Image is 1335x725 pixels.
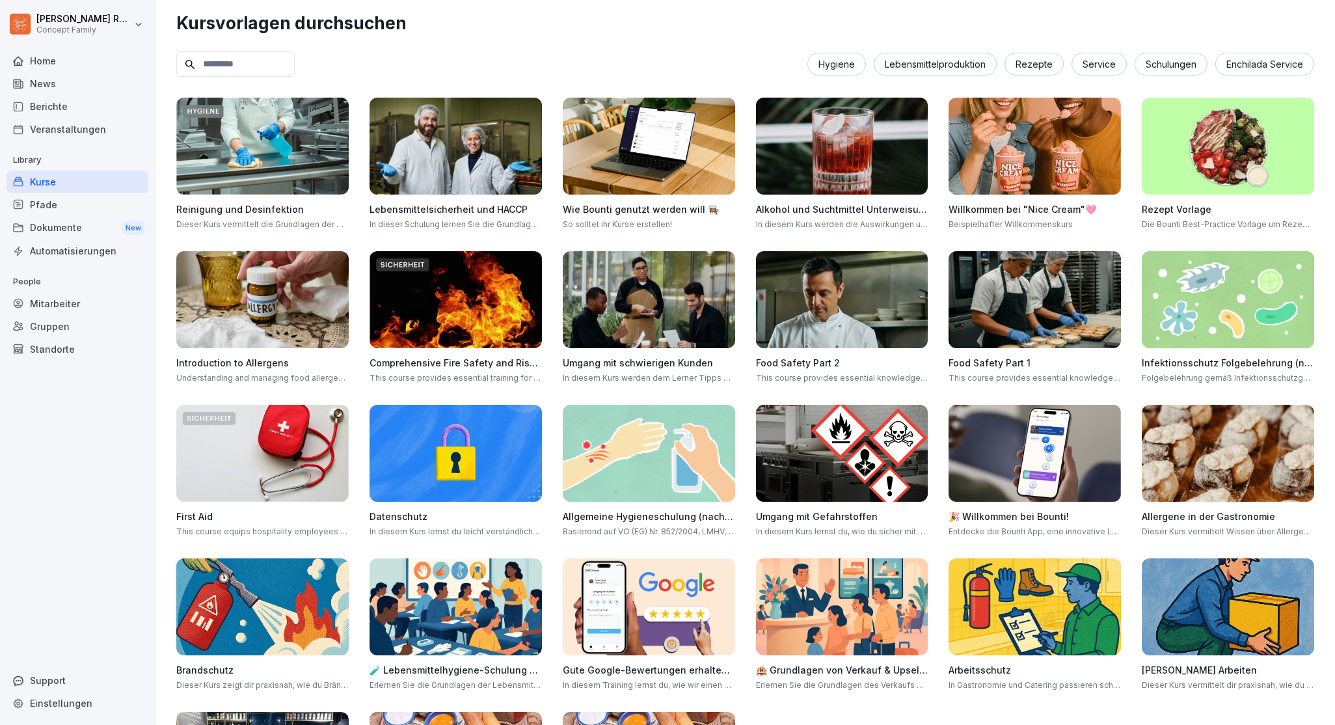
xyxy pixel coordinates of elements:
div: Support [7,669,148,692]
img: b0iy7e1gfawqjs4nezxuanzk.png [176,558,349,655]
div: Dokumente [7,216,148,240]
p: People [7,271,148,292]
p: Dieser Kurs vermittelt dir praxisnah, wie du ergonomisch arbeitest, typische Gefahren an deinem A... [1142,679,1314,691]
a: DokumenteNew [7,216,148,240]
img: np8timnq3qj8z7jdjwtlli73.png [370,98,542,195]
h4: 🧪 Lebensmittelhygiene-Schulung nach LMHV [370,663,542,677]
p: [PERSON_NAME] Rausch [36,14,131,25]
img: b3scv1ka9fo4r8z7pnfn70nb.png [1142,98,1314,195]
p: Folgebelehrung gemäß Infektionsschutzgesetz §43 IfSG. Diese Schulung ist nur gültig in Kombinatio... [1142,372,1314,384]
p: In diesem Kurs lernst du leicht verständlich die Grundlagen der DSGVO kennen und erfährst, wie du... [370,526,542,538]
p: Dieser Kurs zeigt dir praxisnah, wie du Brände in der Gastronomie verhinderst, Fettbrände sicher ... [176,679,349,691]
img: r9f294wq4cndzvq6mzt1bbrd.png [756,98,928,195]
img: a8yn40tlpli2795yia0sxgfc.png [756,558,928,655]
img: bgsrfyvhdm6180ponve2jajk.png [949,558,1121,655]
img: tgff07aey9ahi6f4hltuk21p.png [1142,251,1314,348]
p: Concept Family [36,25,131,34]
h4: First Aid [176,510,349,523]
a: Mitarbeiter [7,292,148,315]
h4: Food Safety Part 1 [949,356,1121,370]
img: idy8elroa8tdh8pf64fhm0tv.png [756,251,928,348]
a: Kurse [7,171,148,193]
h4: Rezept Vorlage [1142,202,1314,216]
img: ibmq16c03v2u1873hyb2ubud.png [563,251,735,348]
h4: [PERSON_NAME] Arbeiten [1142,663,1314,677]
h4: Allergene in der Gastronomie [1142,510,1314,523]
h4: Alkohol und Suchtmittel Unterweisung [756,202,928,216]
img: gxsnf7ygjsfsmxd96jxi4ufn.png [563,405,735,502]
img: dxikevl05c274fqjcx4fmktu.png [176,251,349,348]
img: hqs2rtymb8uaablm631q6ifx.png [176,98,349,195]
img: b4eu0mai1tdt6ksd7nlke1so.png [949,405,1121,502]
p: In diesem Kurs lernst du, wie du sicher mit Gefahrstoffen umgehst. Du erfährst, was die Gefahrsto... [756,526,928,538]
img: iwscqm9zjbdjlq9atufjsuwv.png [563,558,735,655]
div: Rezepte [1005,53,1064,75]
h4: Wie Bounti genutzt werden will 👩🏽‍🍳 [563,202,735,216]
h4: Comprehensive Fire Safety and Risk Management [370,356,542,370]
div: Lebensmittelproduktion [874,53,997,75]
a: Automatisierungen [7,239,148,262]
p: Erlernen Sie die Grundlagen des Verkaufs und Upsellings in der Hospitality-Branche. Entwickeln Si... [756,679,928,691]
div: New [122,221,144,236]
p: Erlernen Sie die Grundlagen der Lebensmittelhygiene gemäß LMHV und EU-Verordnungen. Verstehen Sie... [370,679,542,691]
img: h7jpezukfv8pwd1f3ia36uzh.png [370,558,542,655]
img: bqcw87wt3eaim098drrkbvff.png [563,98,735,195]
p: In diesem Kurs werden dem Lerner Tipps an die Hand gegeben, wie man effektiv mit schwierigen Kund... [563,372,735,384]
h4: Infektionsschutz Folgebelehrung (nach §43 IfSG) [1142,356,1314,370]
p: Dieser Kurs vermittelt Wissen über Allergene, deren Kennzeichnung und Kommunikation, Küchenmanage... [1142,526,1314,538]
h4: Allgemeine Hygieneschulung (nach LHMV §4) [563,510,735,523]
div: Standorte [7,338,148,361]
p: Library [7,150,148,171]
div: Enchilada Service [1215,53,1314,75]
p: In diesem Training lernst du, wie wir einen herausragenden Service bieten, um Kunden dazu zu brin... [563,679,735,691]
div: Hygiene [807,53,866,75]
p: In dieser Schulung lernen Sie die Grundlagen der Lebensmittelsicherheit und des HACCP-Systems ken... [370,219,542,230]
a: Home [7,49,148,72]
p: This course equips hospitality employees with basic first aid knowledge, empowering them to respo... [176,526,349,538]
div: Service [1072,53,1127,75]
img: gp1n7epbxsf9lzaihqn479zn.png [370,405,542,502]
p: In diesem Kurs werden die Auswirkungen und Risiken von Alkohol, Rauchen, Medikamenten und Drogen ... [756,219,928,230]
img: ro33qf0i8ndaw7nkfv0stvse.png [756,405,928,502]
p: So solltet ihr Kurse erstellen! [563,219,735,230]
img: azkf4rt9fjv8ktem2r20o1ft.png [949,251,1121,348]
img: ns5fm27uu5em6705ixom0yjt.png [1142,558,1314,655]
a: Gruppen [7,315,148,338]
p: This course provides essential training for Fire Marshals, covering fire safety risk assessment, ... [370,372,542,384]
h4: Brandschutz [176,663,349,677]
h4: Lebensmittelsicherheit und HACCP [370,202,542,216]
h1: Kursvorlagen durchsuchen [176,10,1314,36]
p: This course provides essential knowledge and practical steps to ensure food safety and hygiene in... [949,372,1121,384]
a: Einstellungen [7,692,148,715]
p: Entdecke die Bounti App, eine innovative Lernplattform, die dir flexibles und unterhaltsames Lern... [949,526,1121,538]
h4: Gute Google-Bewertungen erhalten 🌟 [563,663,735,677]
img: q9ka5lds5r8z6j6e6z37df34.png [1142,405,1314,502]
div: Schulungen [1135,53,1207,75]
a: Pfade [7,193,148,216]
h4: 🏨 Grundlagen von Verkauf & Upselling [756,663,928,677]
h4: Umgang mit Gefahrstoffen [756,510,928,523]
img: foxua5kpv17jml0j7mk1esed.png [370,251,542,348]
h4: 🎉 Willkommen bei Bounti! [949,510,1121,523]
p: Die Bounti Best-Practice Vorlage um Rezepte zu vermitteln. Anschaulich, einfach und spielerisch. 🥗 [1142,219,1314,230]
h4: Reinigung und Desinfektion [176,202,349,216]
a: Berichte [7,95,148,118]
p: In Gastronomie und Catering passieren schnell Unfälle – ob Schnitt, Verbrennung oder Sturz. In di... [949,679,1121,691]
a: News [7,72,148,95]
p: Basierend auf VO (EG) Nr. 852/2004, LMHV, DIN10514 und IFSG. Jährliche Wiederholung empfohlen. Mi... [563,526,735,538]
h4: Arbeitsschutz [949,663,1121,677]
img: fznu17m1ob8tvsr7inydjegy.png [949,98,1121,195]
p: Understanding and managing food allergens are crucial in the hospitality industry to ensure the s... [176,372,349,384]
p: Dieser Kurs vermittelt die Grundlagen der Reinigung und Desinfektion in der Lebensmittelproduktion. [176,219,349,230]
img: ovcsqbf2ewum2utvc3o527vw.png [176,405,349,502]
a: Veranstaltungen [7,118,148,141]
